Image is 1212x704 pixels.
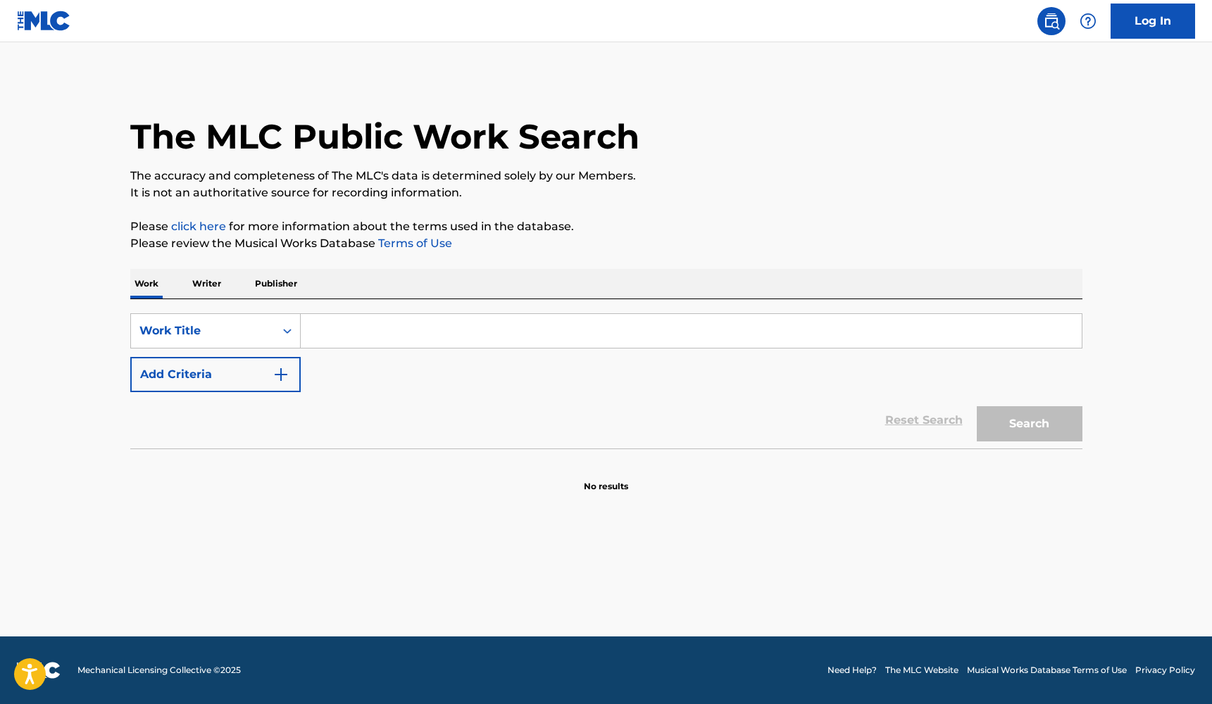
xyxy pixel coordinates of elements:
[827,664,877,677] a: Need Help?
[171,220,226,233] a: click here
[130,115,639,158] h1: The MLC Public Work Search
[17,662,61,679] img: logo
[1080,13,1097,30] img: help
[251,269,301,298] p: Publisher
[130,357,301,392] button: Add Criteria
[1142,636,1212,704] iframe: Chat Widget
[17,11,71,31] img: MLC Logo
[130,313,1082,448] form: Search Form
[1043,13,1060,30] img: search
[375,237,452,250] a: Terms of Use
[1111,4,1195,39] a: Log In
[130,269,163,298] p: Work
[188,269,225,298] p: Writer
[967,664,1127,677] a: Musical Works Database Terms of Use
[1074,7,1102,35] div: Help
[130,184,1082,201] p: It is not an authoritative source for recording information.
[273,366,289,383] img: 9d2ae6d4665cec9f34b9.svg
[130,168,1082,184] p: The accuracy and completeness of The MLC's data is determined solely by our Members.
[139,322,266,339] div: Work Title
[584,463,628,493] p: No results
[1135,664,1195,677] a: Privacy Policy
[1037,7,1066,35] a: Public Search
[130,218,1082,235] p: Please for more information about the terms used in the database.
[885,664,958,677] a: The MLC Website
[130,235,1082,252] p: Please review the Musical Works Database
[77,664,241,677] span: Mechanical Licensing Collective © 2025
